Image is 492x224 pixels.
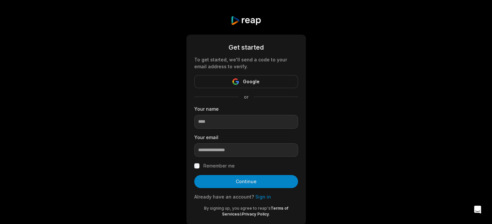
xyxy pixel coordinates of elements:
[242,212,269,216] a: Privacy Policy
[194,134,298,141] label: Your email
[194,75,298,88] button: Google
[243,78,260,86] span: Google
[269,212,270,216] span: .
[255,194,271,200] a: Sign in
[239,212,242,216] span: &
[203,162,235,170] label: Remember me
[470,202,485,217] div: Open Intercom Messenger
[194,194,254,200] span: Already have an account?
[194,56,298,70] div: To get started, we'll send a code to your email address to verify.
[230,16,262,25] img: reap
[194,175,298,188] button: Continue
[222,206,288,216] a: Terms of Services
[239,93,254,100] span: or
[194,42,298,52] div: Get started
[204,206,271,211] span: By signing up, you agree to reap's
[194,105,298,112] label: Your name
